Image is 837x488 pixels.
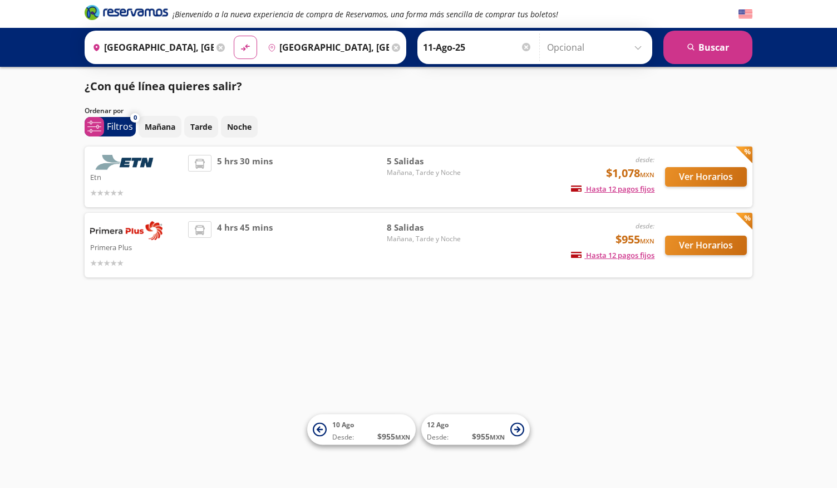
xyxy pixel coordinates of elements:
span: Desde: [427,432,449,442]
input: Elegir Fecha [423,33,532,61]
small: MXN [640,237,654,245]
button: Buscar [663,31,752,64]
button: Tarde [184,116,218,138]
p: Mañana [145,121,175,133]
button: Ver Horarios [665,167,747,187]
span: 5 Salidas [387,155,465,168]
input: Opcional [547,33,647,61]
span: $ 955 [472,431,505,442]
button: Mañana [139,116,181,138]
img: Primera Plus [90,221,163,240]
em: desde: [636,155,654,164]
span: 5 hrs 30 mins [217,155,273,199]
p: Tarde [190,121,212,133]
img: Etn [90,155,163,170]
span: Mañana, Tarde y Noche [387,168,465,178]
a: Brand Logo [85,4,168,24]
small: MXN [395,433,410,441]
p: Filtros [107,120,133,133]
span: $955 [616,231,654,248]
small: MXN [640,170,654,179]
button: English [738,7,752,21]
button: Ver Horarios [665,236,747,255]
span: 10 Ago [332,420,354,430]
button: 12 AgoDesde:$955MXN [421,414,530,445]
span: Mañana, Tarde y Noche [387,234,465,244]
button: Noche [221,116,258,138]
span: 0 [134,113,137,123]
button: 0Filtros [85,117,136,136]
i: Brand Logo [85,4,168,21]
input: Buscar Origen [88,33,214,61]
p: Noche [227,121,252,133]
input: Buscar Destino [263,33,389,61]
span: Hasta 12 pagos fijos [571,184,654,194]
span: $1,078 [606,165,654,182]
p: Ordenar por [85,106,124,116]
p: Primera Plus [90,240,183,253]
em: ¡Bienvenido a la nueva experiencia de compra de Reservamos, una forma más sencilla de comprar tus... [173,9,558,19]
button: 10 AgoDesde:$955MXN [307,414,416,445]
span: $ 955 [377,431,410,442]
span: Desde: [332,432,354,442]
em: desde: [636,221,654,231]
span: 8 Salidas [387,221,465,234]
span: Hasta 12 pagos fijos [571,250,654,260]
span: 12 Ago [427,420,449,430]
p: Etn [90,170,183,183]
span: 4 hrs 45 mins [217,221,273,269]
small: MXN [490,433,505,441]
p: ¿Con qué línea quieres salir? [85,78,242,95]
